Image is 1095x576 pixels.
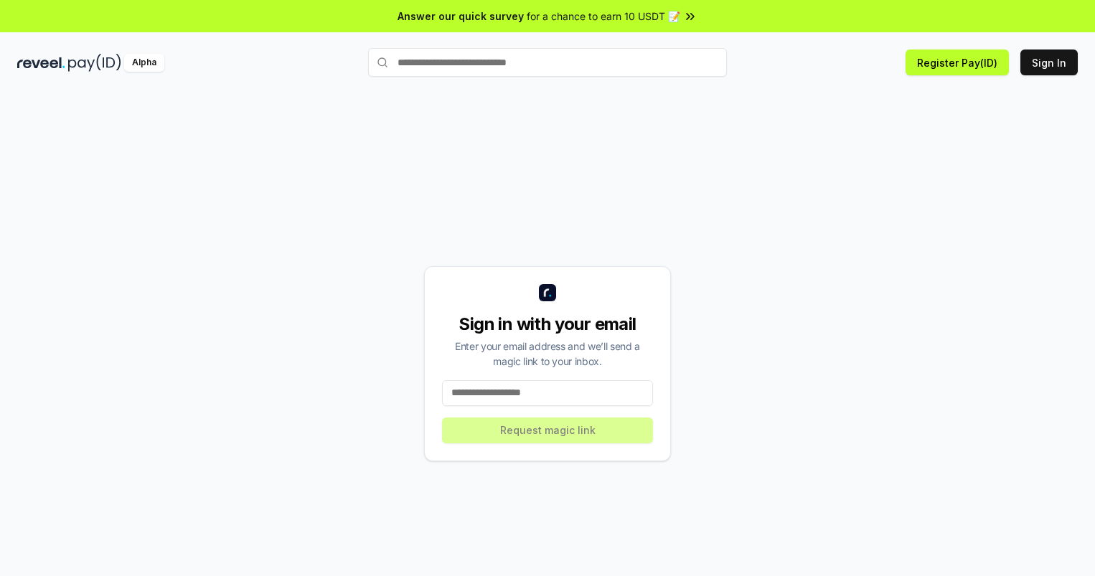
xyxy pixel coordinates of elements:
button: Register Pay(ID) [906,49,1009,75]
div: Alpha [124,54,164,72]
div: Enter your email address and we’ll send a magic link to your inbox. [442,339,653,369]
img: logo_small [539,284,556,301]
img: reveel_dark [17,54,65,72]
span: for a chance to earn 10 USDT 📝 [527,9,680,24]
button: Sign In [1020,49,1078,75]
span: Answer our quick survey [398,9,524,24]
div: Sign in with your email [442,313,653,336]
img: pay_id [68,54,121,72]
